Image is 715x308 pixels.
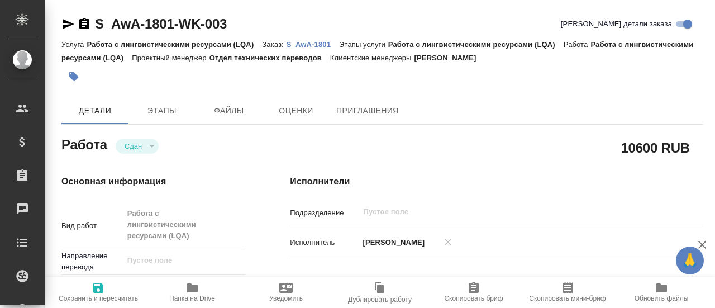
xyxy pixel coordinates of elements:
[116,139,159,154] div: Сдан
[121,141,145,151] button: Сдан
[339,40,388,49] p: Этапы услуги
[87,40,262,49] p: Работа с лингвистическими ресурсами (LQA)
[61,134,107,154] h2: Работа
[290,237,359,248] p: Исполнитель
[427,277,521,308] button: Скопировать бриф
[388,40,564,49] p: Работа с лингвистическими ресурсами (LQA)
[621,138,690,157] h2: 10600 RUB
[635,295,689,302] span: Обновить файлы
[239,277,333,308] button: Уведомить
[78,17,91,31] button: Скопировать ссылку
[290,175,703,188] h4: Исполнители
[269,295,303,302] span: Уведомить
[333,277,427,308] button: Дублировать работу
[61,64,86,89] button: Добавить тэг
[564,40,591,49] p: Работа
[444,295,503,302] span: Скопировать бриф
[287,40,339,49] p: S_AwA-1801
[290,207,359,219] p: Подразделение
[126,254,220,267] input: Пустое поле
[59,295,138,302] span: Сохранить и пересчитать
[262,40,286,49] p: Заказ:
[362,205,642,219] input: Пустое поле
[529,295,606,302] span: Скопировать мини-бриф
[209,54,330,62] p: Отдел технических переводов
[132,54,209,62] p: Проектный менеджер
[135,104,189,118] span: Этапы
[359,237,425,248] p: [PERSON_NAME]
[68,104,122,118] span: Детали
[330,54,414,62] p: Клиентские менеджеры
[561,18,672,30] span: [PERSON_NAME] детали заказа
[614,277,708,308] button: Обновить файлы
[95,16,227,31] a: S_AwA-1801-WK-003
[51,277,145,308] button: Сохранить и пересчитать
[348,296,412,304] span: Дублировать работу
[336,104,399,118] span: Приглашения
[61,220,123,231] p: Вид работ
[414,54,485,62] p: [PERSON_NAME]
[61,40,87,49] p: Услуга
[61,17,75,31] button: Скопировать ссылку для ЯМессенджера
[680,249,699,272] span: 🙏
[61,250,123,273] p: Направление перевода
[676,247,704,274] button: 🙏
[169,295,215,302] span: Папка на Drive
[61,175,245,188] h4: Основная информация
[202,104,256,118] span: Файлы
[521,277,614,308] button: Скопировать мини-бриф
[269,104,323,118] span: Оценки
[145,277,239,308] button: Папка на Drive
[287,39,339,49] a: S_AwA-1801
